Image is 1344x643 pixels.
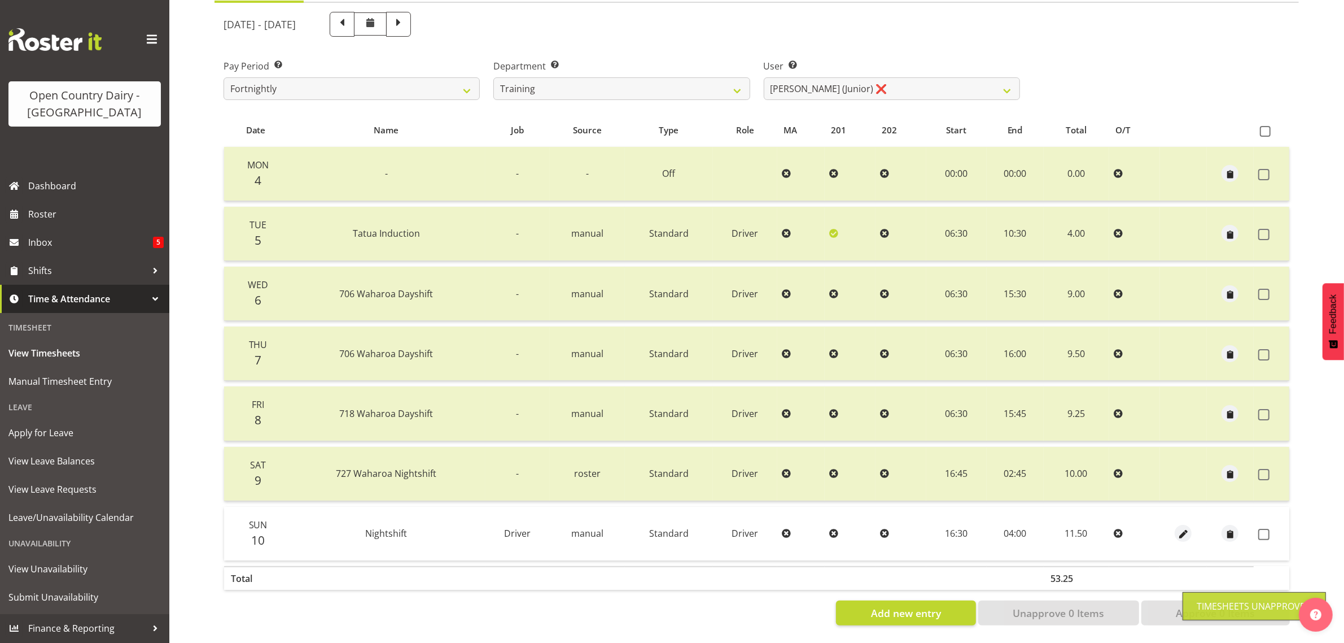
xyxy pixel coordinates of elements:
td: 9.00 [1044,267,1109,321]
span: 202 [882,124,898,137]
span: Driver [504,527,531,540]
th: Total [224,566,287,590]
td: 06:30 [926,386,986,441]
span: 9 [255,472,261,488]
td: 10.00 [1044,447,1109,501]
span: Finance & Reporting [28,620,147,637]
span: 706 Waharoa Dayshift [340,288,434,300]
span: 5 [153,237,164,248]
td: Standard [625,386,713,441]
td: 04:00 [987,507,1044,561]
span: Nightshift [366,527,408,540]
a: View Unavailability [3,555,167,583]
a: View Timesheets [3,339,167,367]
img: help-xxl-2.png [1310,609,1321,620]
a: Manual Timesheet Entry [3,367,167,396]
span: Role [736,124,754,137]
td: 10:30 [987,207,1044,261]
span: View Timesheets [8,345,161,362]
span: 718 Waharoa Dayshift [340,407,434,420]
span: 706 Waharoa Dayshift [340,347,434,360]
span: - [516,347,519,360]
td: 16:00 [987,327,1044,381]
span: Driver [732,227,758,240]
span: View Unavailability [8,561,161,577]
td: Off [625,147,713,201]
span: Inbox [28,234,153,251]
span: Roster [28,206,164,223]
span: Approve 0 Items [1176,606,1255,620]
span: Unapprove 0 Items [1013,606,1104,620]
a: Submit Unavailability [3,583,167,611]
span: 6 [255,292,261,308]
span: Fri [252,398,264,411]
span: End [1008,124,1023,137]
td: 06:30 [926,267,986,321]
span: Sat [250,459,266,471]
span: 727 Waharoa Nightshift [336,467,437,480]
td: Standard [625,327,713,381]
div: Open Country Dairy - [GEOGRAPHIC_DATA] [20,87,150,121]
span: Driver [732,467,758,480]
span: Driver [732,527,758,540]
td: 15:30 [987,267,1044,321]
span: - [516,407,519,420]
label: User [764,59,1020,73]
span: Job [511,124,524,137]
td: 02:45 [987,447,1044,501]
td: 06:30 [926,207,986,261]
span: Tue [249,219,266,231]
span: manual [571,407,603,420]
span: Type [659,124,678,137]
span: - [516,467,519,480]
label: Pay Period [224,59,480,73]
button: Feedback - Show survey [1323,283,1344,360]
span: roster [574,467,601,480]
a: View Leave Balances [3,447,167,475]
td: Standard [625,447,713,501]
span: Time & Attendance [28,290,147,307]
span: Manual Timesheet Entry [8,373,161,390]
div: Leave [3,396,167,419]
span: Date [246,124,266,137]
span: Wed [248,279,268,291]
span: Driver [732,288,758,300]
span: View Leave Balances [8,453,161,470]
span: Name [374,124,399,137]
img: Rosterit website logo [8,28,102,51]
span: View Leave Requests [8,481,161,498]
span: Tatua Induction [353,227,420,240]
span: Driver [732,347,758,360]
span: manual [571,347,603,360]
a: View Leave Requests [3,475,167,503]
span: Start [946,124,966,137]
span: Total [1066,124,1087,137]
span: Add new entry [871,606,941,620]
span: 10 [251,532,265,548]
span: - [586,167,589,180]
span: 201 [831,124,847,137]
td: Standard [625,507,713,561]
button: Unapprove 0 Items [978,601,1139,625]
td: 00:00 [987,147,1044,201]
span: 8 [255,412,261,428]
label: Department [493,59,750,73]
span: Driver [732,407,758,420]
span: MA [783,124,797,137]
td: 16:45 [926,447,986,501]
td: 9.25 [1044,386,1109,441]
span: Sun [249,519,268,531]
div: Timesheet [3,316,167,339]
span: 5 [255,232,261,248]
td: Standard [625,267,713,321]
td: 00:00 [926,147,986,201]
a: Apply for Leave [3,419,167,447]
button: Approve 0 Items [1141,601,1290,625]
span: Submit Unavailability [8,589,161,606]
span: Mon [247,159,269,171]
a: Leave/Unavailability Calendar [3,503,167,532]
td: 06:30 [926,327,986,381]
td: 15:45 [987,386,1044,441]
span: Source [573,124,602,137]
td: Standard [625,207,713,261]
